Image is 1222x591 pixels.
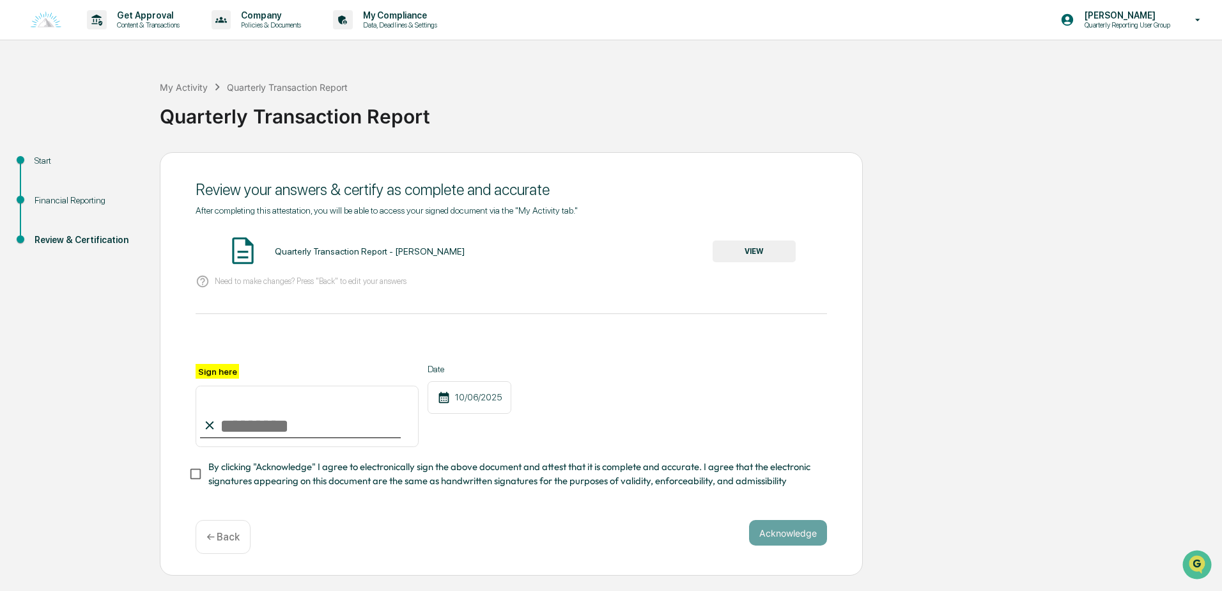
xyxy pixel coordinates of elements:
[217,102,233,117] button: Start new chat
[1181,549,1216,583] iframe: Open customer support
[105,161,159,174] span: Attestations
[107,20,186,29] p: Content & Transactions
[231,20,307,29] p: Policies & Documents
[215,276,406,286] p: Need to make changes? Press "Back" to edit your answers
[196,364,239,379] label: Sign here
[35,154,139,168] div: Start
[206,531,240,543] p: ← Back
[8,156,88,179] a: 🖐️Preclearance
[713,240,796,262] button: VIEW
[1074,10,1177,20] p: [PERSON_NAME]
[353,20,444,29] p: Data, Deadlines & Settings
[90,216,155,226] a: Powered byPylon
[13,98,36,121] img: 1746055101610-c473b297-6a78-478c-a979-82029cc54cd1
[26,185,81,198] span: Data Lookup
[43,111,162,121] div: We're available if you need us!
[428,381,511,414] div: 10/06/2025
[353,10,444,20] p: My Compliance
[227,235,259,267] img: Document Icon
[13,187,23,197] div: 🔎
[13,162,23,173] div: 🖐️
[31,12,61,29] img: logo
[428,364,511,374] label: Date
[8,180,86,203] a: 🔎Data Lookup
[275,246,465,256] div: Quarterly Transaction Report - [PERSON_NAME]
[43,98,210,111] div: Start new chat
[1074,20,1177,29] p: Quarterly Reporting User Group
[208,460,817,489] span: By clicking "Acknowledge" I agree to electronically sign the above document and attest that it is...
[227,82,348,93] div: Quarterly Transaction Report
[107,10,186,20] p: Get Approval
[127,217,155,226] span: Pylon
[35,233,139,247] div: Review & Certification
[160,82,208,93] div: My Activity
[231,10,307,20] p: Company
[26,161,82,174] span: Preclearance
[35,194,139,207] div: Financial Reporting
[93,162,103,173] div: 🗄️
[13,27,233,47] p: How can we help?
[196,205,578,216] span: After completing this attestation, you will be able to access your signed document via the "My Ac...
[749,520,827,546] button: Acknowledge
[88,156,164,179] a: 🗄️Attestations
[196,180,827,199] div: Review your answers & certify as complete and accurate
[160,95,1216,128] div: Quarterly Transaction Report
